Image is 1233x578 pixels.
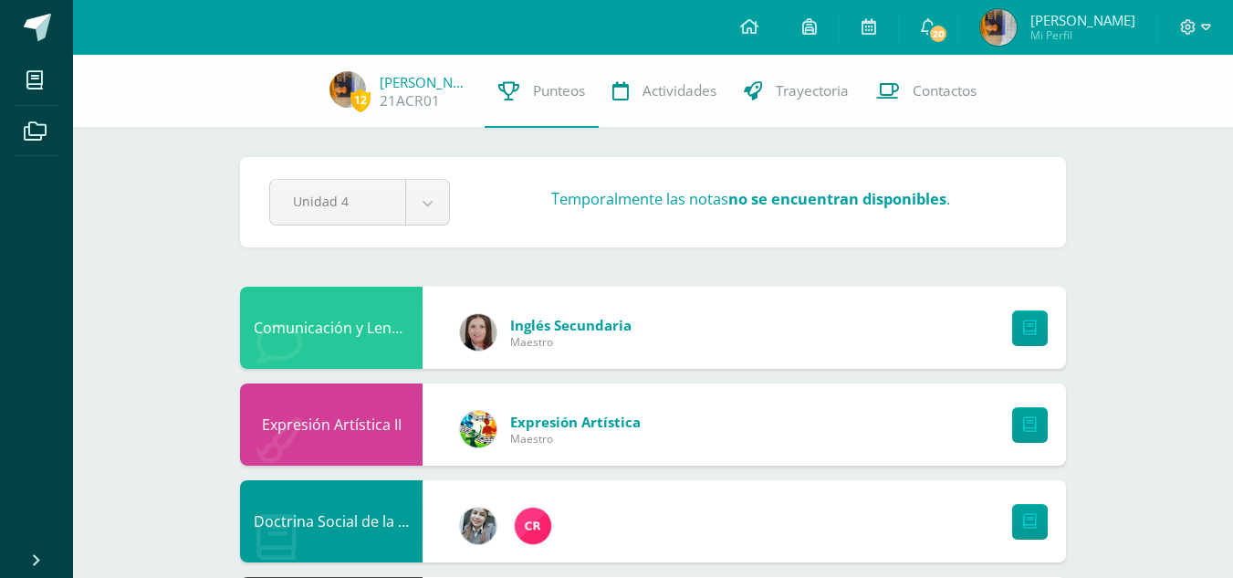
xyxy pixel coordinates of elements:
[485,55,599,128] a: Punteos
[240,384,423,466] div: Expresión Artística II
[980,9,1017,46] img: 7330a4e21801a316bdcc830b1251f677.png
[380,73,471,91] a: [PERSON_NAME]
[643,81,716,100] span: Actividades
[515,508,551,544] img: 866c3f3dc5f3efb798120d7ad13644d9.png
[928,24,948,44] span: 20
[728,189,946,209] strong: no se encuentran disponibles
[776,81,849,100] span: Trayectoria
[1030,27,1135,43] span: Mi Perfil
[240,287,423,369] div: Comunicación y Lenguaje L3 Inglés
[533,81,585,100] span: Punteos
[730,55,862,128] a: Trayectoria
[350,89,371,111] span: 12
[551,189,950,209] h3: Temporalmente las notas .
[913,81,977,100] span: Contactos
[329,71,366,108] img: 7330a4e21801a316bdcc830b1251f677.png
[510,316,632,334] span: Inglés Secundaria
[460,411,496,447] img: 159e24a6ecedfdf8f489544946a573f0.png
[599,55,730,128] a: Actividades
[240,480,423,562] div: Doctrina Social de la Iglesia
[1030,11,1135,29] span: [PERSON_NAME]
[380,91,440,110] a: 21ACR01
[862,55,990,128] a: Contactos
[293,180,382,223] span: Unidad 4
[270,180,449,225] a: Unidad 4
[510,334,632,350] span: Maestro
[510,431,641,447] span: Maestro
[460,314,496,351] img: 8af0450cf43d44e38c4a1497329761f3.png
[460,508,496,544] img: cba4c69ace659ae4cf02a5761d9a2473.png
[510,413,641,431] span: Expresión Artística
